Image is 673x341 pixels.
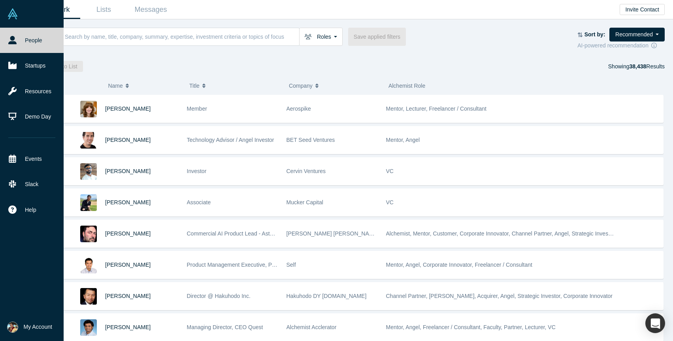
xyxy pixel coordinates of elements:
[577,41,665,50] div: AI-powered recommendation
[608,61,665,72] div: Showing
[299,28,343,46] button: Roles
[187,137,274,143] span: Technology Advisor / Angel Investor
[25,206,36,214] span: Help
[609,28,665,41] button: Recommended
[7,322,52,333] button: My Account
[287,137,335,143] span: BET Seed Ventures
[620,4,665,15] button: Invite Contact
[189,77,281,94] button: Title
[80,226,97,242] img: Richard Svinkin's Profile Image
[289,77,313,94] span: Company
[105,199,151,205] a: [PERSON_NAME]
[287,199,323,205] span: Mucker Capital
[287,230,398,237] span: [PERSON_NAME] [PERSON_NAME] Capital
[187,106,207,112] span: Member
[584,31,605,38] strong: Sort by:
[105,230,151,237] a: [PERSON_NAME]
[64,27,299,46] input: Search by name, title, company, summary, expertise, investment criteria or topics of focus
[105,324,151,330] a: [PERSON_NAME]
[386,262,532,268] span: Mentor, Angel, Corporate Innovator, Freelancer / Consultant
[80,132,97,149] img: Boris Livshutz's Profile Image
[7,8,18,19] img: Alchemist Vault Logo
[80,194,97,211] img: Will Baizer's Profile Image
[187,168,207,174] span: Investor
[46,61,83,72] button: Add to List
[80,163,97,180] img: Nilesh Maheshwari's Profile Image
[386,199,394,205] span: VC
[105,293,151,299] a: [PERSON_NAME]
[287,293,367,299] span: Hakuhodo DY [DOMAIN_NAME]
[105,168,151,174] a: [PERSON_NAME]
[348,28,406,46] button: Save applied filters
[187,293,251,299] span: Director @ Hakuhodo Inc.
[386,137,420,143] span: Mentor, Angel
[127,0,174,19] a: Messages
[629,63,646,70] strong: 38,438
[108,77,123,94] span: Name
[189,77,200,94] span: Title
[287,262,296,268] span: Self
[7,322,18,333] img: Abhimanyu Dhamija's Account
[105,106,151,112] a: [PERSON_NAME]
[287,324,337,330] span: Alchemist Acclerator
[386,168,394,174] span: VC
[187,262,341,268] span: Product Management Executive, Platform & Ecosystem Leader
[287,168,326,174] span: Cervin Ventures
[289,77,380,94] button: Company
[80,257,97,273] img: David Lee's Profile Image
[187,199,211,205] span: Associate
[80,319,97,336] img: Gnani Palanikumar's Profile Image
[187,324,263,330] span: Managing Director, CEO Quest
[388,83,425,89] span: Alchemist Role
[386,106,486,112] span: Mentor, Lecturer, Freelancer / Consultant
[108,77,181,94] button: Name
[105,262,151,268] a: [PERSON_NAME]
[386,230,615,237] span: Alchemist, Mentor, Customer, Corporate Innovator, Channel Partner, Angel, Strategic Investor
[187,230,480,237] span: Commercial AI Product Lead - Astellas & Angel Investor - [PERSON_NAME] [PERSON_NAME] Capital, Alc...
[24,323,52,331] span: My Account
[287,106,311,112] span: Aerospike
[105,137,151,143] a: [PERSON_NAME]
[80,0,127,19] a: Lists
[80,288,97,305] img: Kohei Noda's Profile Image
[629,63,665,70] span: Results
[386,293,613,299] span: Channel Partner, [PERSON_NAME], Acquirer, Angel, Strategic Investor, Corporate Innovator
[386,324,556,330] span: Mentor, Angel, Freelancer / Consultant, Faculty, Partner, Lecturer, VC
[80,101,97,117] img: Lindsey Shea's Profile Image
